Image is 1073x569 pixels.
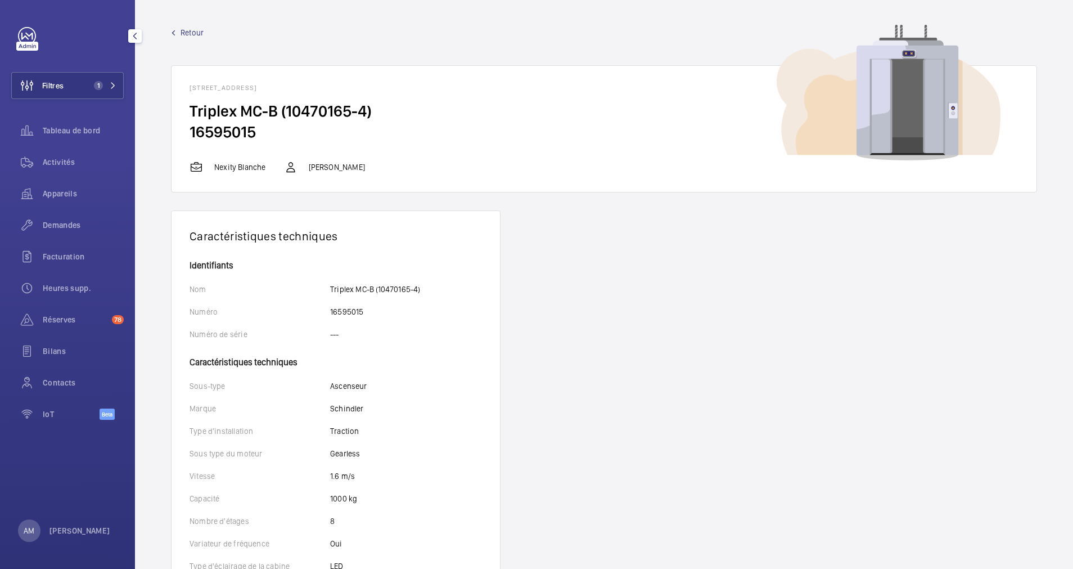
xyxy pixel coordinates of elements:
p: AM [24,525,34,536]
p: --- [330,329,339,340]
p: [PERSON_NAME] [309,162,365,173]
img: device image [777,25,1000,161]
p: Schindler [330,403,364,414]
p: Ascenseur [330,380,367,392]
h1: [STREET_ADDRESS] [190,84,1018,92]
p: 8 [330,516,335,527]
span: Activités [43,156,124,168]
p: Nombre d'étages [190,516,330,527]
p: 16595015 [330,306,363,317]
p: Traction [330,425,359,437]
h4: Identifiants [190,261,482,270]
p: Variateur de fréquence [190,538,330,549]
span: Contacts [43,377,124,388]
p: Marque [190,403,330,414]
span: Retour [181,27,204,38]
p: Vitesse [190,471,330,482]
p: Numéro [190,306,330,317]
h4: Caractéristiques techniques [190,351,482,367]
span: Réserves [43,314,107,325]
p: 1000 kg [330,493,357,504]
span: IoT [43,409,100,420]
span: Filtres [42,80,64,91]
p: Sous type du moteur [190,448,330,459]
span: Facturation [43,251,124,262]
p: Oui [330,538,342,549]
span: 78 [112,315,124,324]
p: [PERSON_NAME] [49,525,110,536]
span: Beta [100,409,115,420]
p: Gearless [330,448,360,459]
p: Triplex MC-B (10470165-4) [330,284,421,295]
h1: Caractéristiques techniques [190,229,482,243]
p: Type d'installation [190,425,330,437]
p: Nom [190,284,330,295]
span: Heures supp. [43,283,124,294]
p: Nexity Blanche [214,162,266,173]
h2: 16595015 [190,122,1018,142]
p: 1.6 m/s [330,471,355,482]
button: Filtres1 [11,72,124,99]
span: Appareils [43,188,124,199]
span: Bilans [43,346,124,357]
span: 1 [94,81,103,90]
h2: Triplex MC-B (10470165-4) [190,101,1018,122]
p: Capacité [190,493,330,504]
p: Sous-type [190,380,330,392]
span: Demandes [43,219,124,231]
p: Numéro de série [190,329,330,340]
span: Tableau de bord [43,125,124,136]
